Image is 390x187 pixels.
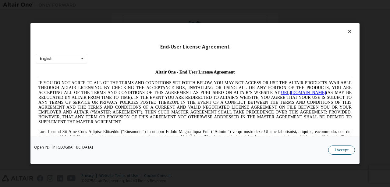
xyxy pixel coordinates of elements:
span: IF YOU DO NOT AGREE TO ALL OF THE TERMS AND CONDITIONS SET FORTH BELOW, YOU MAY NOT ACCESS OR USE... [2,13,316,57]
span: Altair One - End User License Agreement [119,2,199,7]
a: Open PDF in [GEOGRAPHIC_DATA] [34,146,93,149]
div: English [40,57,52,60]
span: Lore Ipsumd Sit Ame Cons Adipisc Elitseddo (“Eiusmodte”) in utlabor Etdolo Magnaaliqua Eni. (“Adm... [2,62,316,106]
div: End-User License Agreement [36,44,354,50]
a: [URL][DOMAIN_NAME] [244,23,290,28]
button: I Accept [328,146,355,155]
